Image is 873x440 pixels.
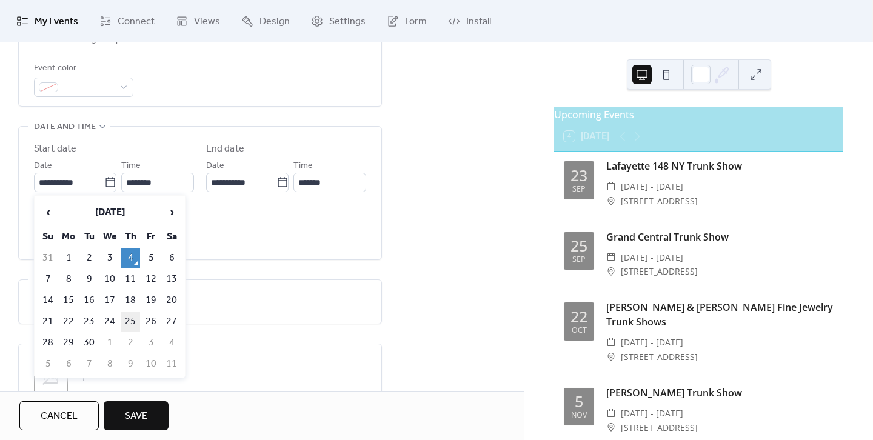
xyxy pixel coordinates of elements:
[606,335,616,350] div: ​
[79,354,99,374] td: 7
[38,354,58,374] td: 5
[41,409,78,424] span: Cancel
[121,248,140,268] td: 4
[572,256,586,264] div: Sep
[606,250,616,265] div: ​
[79,248,99,268] td: 2
[100,269,119,289] td: 10
[141,248,161,268] td: 5
[606,350,616,364] div: ​
[38,248,58,268] td: 31
[293,159,313,173] span: Time
[121,269,140,289] td: 11
[572,327,587,335] div: Oct
[606,230,834,244] div: Grand Central Trunk Show
[194,15,220,29] span: Views
[606,264,616,279] div: ​
[141,354,161,374] td: 10
[606,421,616,435] div: ​
[570,309,587,324] div: 22
[34,142,76,156] div: Start date
[466,15,491,29] span: Install
[125,409,147,424] span: Save
[606,406,616,421] div: ​
[34,120,96,135] span: Date and time
[38,333,58,353] td: 28
[621,179,683,194] span: [DATE] - [DATE]
[59,354,78,374] td: 6
[141,269,161,289] td: 12
[621,264,698,279] span: [STREET_ADDRESS]
[19,401,99,430] button: Cancel
[38,290,58,310] td: 14
[329,15,366,29] span: Settings
[378,5,436,38] a: Form
[59,290,78,310] td: 15
[48,33,125,47] span: Link to Google Maps
[59,248,78,268] td: 1
[232,5,299,38] a: Design
[121,290,140,310] td: 18
[79,269,99,289] td: 9
[439,5,500,38] a: Install
[162,333,181,353] td: 4
[621,406,683,421] span: [DATE] - [DATE]
[575,394,583,409] div: 5
[59,199,161,225] th: [DATE]
[167,5,229,38] a: Views
[100,290,119,310] td: 17
[79,227,99,247] th: Tu
[59,333,78,353] td: 29
[118,15,155,29] span: Connect
[621,335,683,350] span: [DATE] - [DATE]
[7,5,87,38] a: My Events
[35,15,78,29] span: My Events
[100,312,119,332] td: 24
[100,248,119,268] td: 3
[162,354,181,374] td: 11
[606,300,834,329] div: [PERSON_NAME] & [PERSON_NAME] Fine Jewelry Trunk Shows
[141,312,161,332] td: 26
[141,227,161,247] th: Fr
[79,312,99,332] td: 23
[39,200,57,224] span: ‹
[121,227,140,247] th: Th
[405,15,427,29] span: Form
[79,333,99,353] td: 30
[59,227,78,247] th: Mo
[302,5,375,38] a: Settings
[141,333,161,353] td: 3
[38,269,58,289] td: 7
[121,312,140,332] td: 25
[121,333,140,353] td: 2
[554,107,843,122] div: Upcoming Events
[162,312,181,332] td: 27
[59,312,78,332] td: 22
[162,248,181,268] td: 6
[100,333,119,353] td: 1
[90,5,164,38] a: Connect
[572,185,586,193] div: Sep
[259,15,290,29] span: Design
[38,227,58,247] th: Su
[606,159,834,173] div: Lafayette 148 NY Trunk Show
[621,250,683,265] span: [DATE] - [DATE]
[570,238,587,253] div: 25
[570,168,587,183] div: 23
[141,290,161,310] td: 19
[34,159,52,173] span: Date
[59,269,78,289] td: 8
[606,194,616,208] div: ​
[621,194,698,208] span: [STREET_ADDRESS]
[621,350,698,364] span: [STREET_ADDRESS]
[621,421,698,435] span: [STREET_ADDRESS]
[606,385,834,400] div: [PERSON_NAME] Trunk Show
[571,412,587,419] div: Nov
[100,227,119,247] th: We
[162,269,181,289] td: 13
[121,354,140,374] td: 9
[104,401,169,430] button: Save
[162,200,181,224] span: ›
[206,159,224,173] span: Date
